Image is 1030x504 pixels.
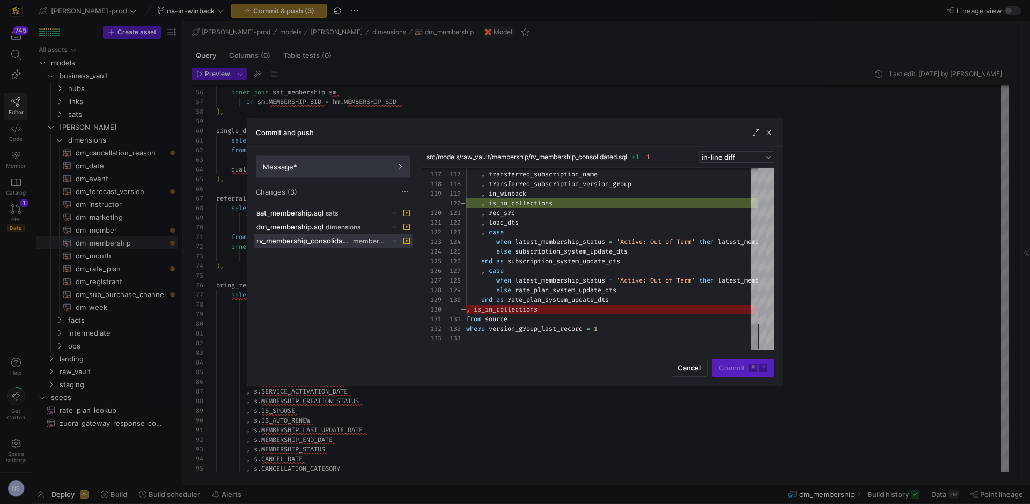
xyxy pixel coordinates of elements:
[481,228,485,236] span: ,
[256,236,351,245] span: rv_membership_consolidated.sql
[442,276,461,285] div: 128
[256,188,297,196] span: Changes (3)
[496,276,511,285] span: when
[442,295,461,305] div: 130
[353,238,386,245] span: membership
[466,315,481,323] span: from
[442,179,461,189] div: 118
[489,209,515,217] span: rec_src
[422,285,442,295] div: 128
[631,153,639,161] span: +1
[489,266,504,275] span: case
[422,169,442,179] div: 117
[481,209,485,217] span: ,
[422,179,442,189] div: 118
[481,218,485,227] span: ,
[515,238,605,246] span: latest_membership_status
[616,276,695,285] span: 'Active: Out of Term'
[442,169,461,179] div: 117
[442,285,461,295] div: 129
[481,170,485,179] span: ,
[586,324,590,333] span: =
[481,199,485,207] span: ,
[616,238,695,246] span: 'Active: Out of Term'
[442,208,461,218] div: 121
[442,324,461,333] div: 132
[496,286,511,294] span: else
[422,218,442,227] div: 121
[609,238,613,246] span: =
[422,276,442,285] div: 127
[481,295,492,304] span: end
[442,237,461,247] div: 124
[489,228,504,236] span: case
[422,324,442,333] div: 132
[422,189,442,198] div: 119
[256,209,323,217] span: sat_membership.sql
[699,238,714,246] span: then
[442,189,461,198] div: 119
[489,180,631,188] span: transferred_subscription_version_group
[481,180,485,188] span: ,
[481,257,492,265] span: end
[422,314,442,324] div: 131
[422,208,442,218] div: 120
[718,238,815,246] span: latest_membership_end_date
[422,333,442,343] div: 133
[594,324,598,333] span: 1
[426,153,627,161] span: src/models/raw_vault/membership/rv_membership_consolidated.sql
[496,295,504,304] span: as
[489,218,519,227] span: load_dts
[496,247,511,256] span: else
[442,256,461,266] div: 126
[489,324,583,333] span: version_group_last_record
[422,295,442,305] div: 129
[671,359,708,377] button: Cancel
[481,266,485,275] span: ,
[609,276,613,285] span: =
[256,155,410,178] button: Message*
[422,305,442,314] div: 130
[489,189,526,198] span: in_winback
[442,314,461,324] div: 131
[422,266,442,276] div: 126
[515,286,616,294] span: rate_plan_system_update_dts
[422,237,442,247] div: 123
[263,162,297,171] span: Message*
[442,333,461,343] div: 133
[515,276,605,285] span: latest_membership_status
[254,234,413,248] button: rv_membership_consolidated.sqlmembership
[481,189,485,198] span: ,
[422,247,442,256] div: 124
[256,128,314,137] h3: Commit and push
[254,220,413,234] button: dm_membership.sqldimensions
[485,315,507,323] span: source
[442,227,461,237] div: 123
[678,364,701,372] span: Cancel
[256,223,323,231] span: dm_membership.sql
[326,224,360,231] span: dimensions
[496,257,504,265] span: as
[507,295,609,304] span: rate_plan_system_update_dts
[496,238,511,246] span: when
[702,153,735,161] span: in-line diff
[422,227,442,237] div: 122
[442,218,461,227] div: 122
[254,206,413,220] button: sat_membership.sqlsats
[326,210,338,217] span: sats
[442,198,461,208] div: 120
[442,266,461,276] div: 127
[643,153,650,161] span: -1
[515,247,628,256] span: subscription_system_update_dts
[718,276,815,285] span: latest_membership_end_date
[489,170,598,179] span: transferred_subscription_name
[466,324,485,333] span: where
[507,257,620,265] span: subscription_system_update_dts
[489,199,553,207] span: is_in_collections
[442,247,461,256] div: 125
[699,276,714,285] span: then
[422,256,442,266] div: 125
